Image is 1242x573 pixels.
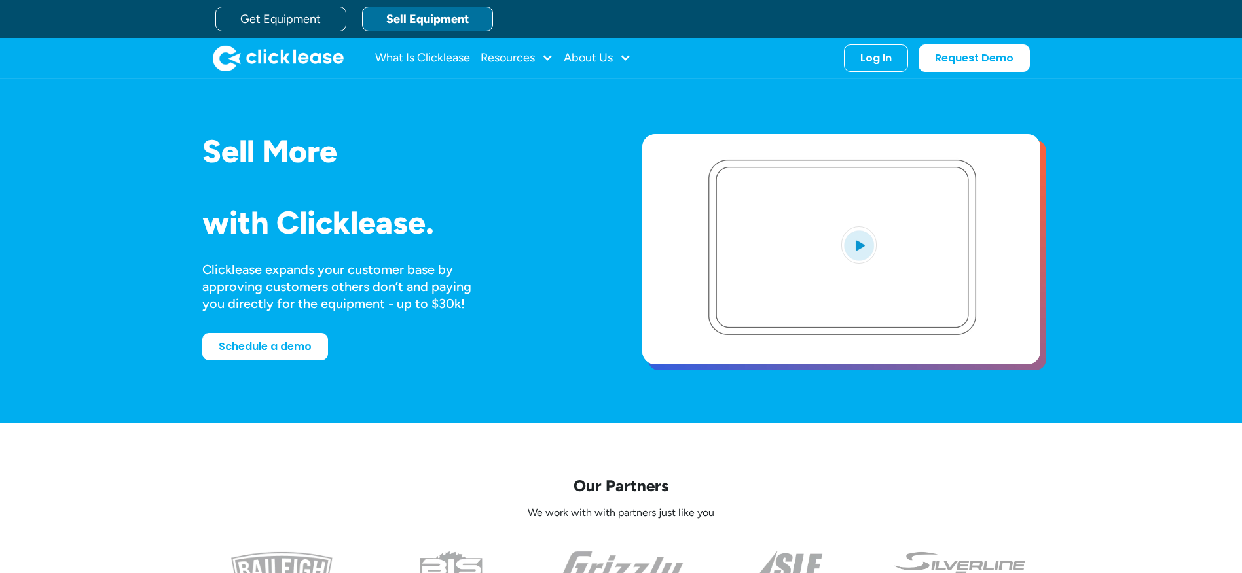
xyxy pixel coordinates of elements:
[860,52,892,65] div: Log In
[202,261,496,312] div: Clicklease expands your customer base by approving customers others don’t and paying you directly...
[215,7,346,31] a: Get Equipment
[481,45,553,71] div: Resources
[841,226,877,263] img: Blue play button logo on a light blue circular background
[362,7,493,31] a: Sell Equipment
[202,476,1040,496] p: Our Partners
[564,45,631,71] div: About Us
[919,44,1030,72] a: Request Demo
[202,506,1040,520] p: We work with with partners just like you
[202,134,600,169] h1: Sell More
[202,205,600,240] h1: with Clicklease.
[642,134,1040,364] a: open lightbox
[213,45,344,71] a: home
[213,45,344,71] img: Clicklease logo
[375,45,470,71] a: What Is Clicklease
[202,333,328,360] a: Schedule a demo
